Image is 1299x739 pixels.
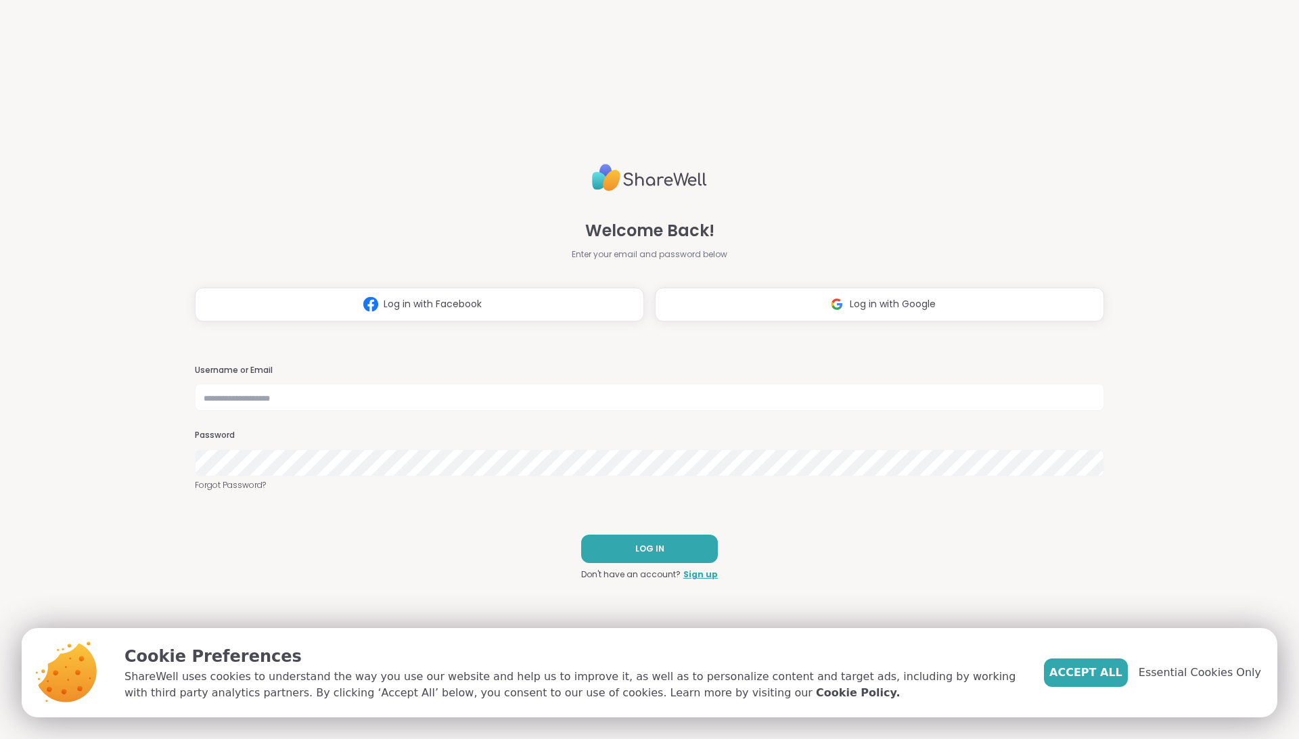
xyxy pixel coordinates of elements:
[655,288,1104,321] button: Log in with Google
[195,479,1104,491] a: Forgot Password?
[850,297,936,311] span: Log in with Google
[124,644,1022,669] p: Cookie Preferences
[1139,665,1261,681] span: Essential Cookies Only
[581,535,718,563] button: LOG IN
[572,248,727,261] span: Enter your email and password below
[592,158,707,197] img: ShareWell Logo
[195,430,1104,441] h3: Password
[824,292,850,317] img: ShareWell Logomark
[195,365,1104,376] h3: Username or Email
[195,288,644,321] button: Log in with Facebook
[683,568,718,581] a: Sign up
[1049,665,1122,681] span: Accept All
[816,685,900,701] a: Cookie Policy.
[124,669,1022,701] p: ShareWell uses cookies to understand the way you use our website and help us to improve it, as we...
[581,568,681,581] span: Don't have an account?
[384,297,482,311] span: Log in with Facebook
[635,543,664,555] span: LOG IN
[1044,658,1128,687] button: Accept All
[358,292,384,317] img: ShareWell Logomark
[585,219,714,243] span: Welcome Back!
